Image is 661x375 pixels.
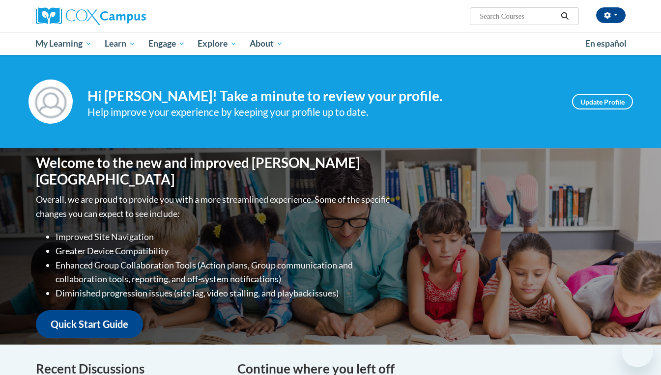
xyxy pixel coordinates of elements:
a: Learn [98,32,142,55]
span: My Learning [35,38,92,50]
a: Engage [142,32,192,55]
button: Search [557,10,572,22]
input: Search Courses [479,10,557,22]
a: Cox Campus [36,7,223,25]
a: My Learning [29,32,99,55]
span: En español [585,38,627,49]
span: About [250,38,283,50]
img: Cox Campus [36,7,146,25]
li: Diminished progression issues (site lag, video stalling, and playback issues) [56,286,392,300]
p: Overall, we are proud to provide you with a more streamlined experience. Some of the specific cha... [36,192,392,221]
img: Profile Image [29,80,73,124]
a: Update Profile [572,94,633,109]
div: Help improve your experience by keeping your profile up to date. [87,104,557,120]
span: Explore [198,38,237,50]
h1: Welcome to the new and improved [PERSON_NAME][GEOGRAPHIC_DATA] [36,155,392,187]
a: En español [579,33,633,54]
a: About [243,32,289,55]
span: Learn [105,38,136,50]
a: Quick Start Guide [36,310,143,338]
div: Main menu [21,32,640,55]
li: Greater Device Compatibility [56,244,392,258]
h4: Hi [PERSON_NAME]! Take a minute to review your profile. [87,88,557,105]
li: Improved Site Navigation [56,230,392,244]
span: Engage [148,38,185,50]
iframe: Button to launch messaging window [622,336,653,367]
li: Enhanced Group Collaboration Tools (Action plans, Group communication and collaboration tools, re... [56,258,392,287]
a: Explore [191,32,243,55]
button: Account Settings [596,7,626,23]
